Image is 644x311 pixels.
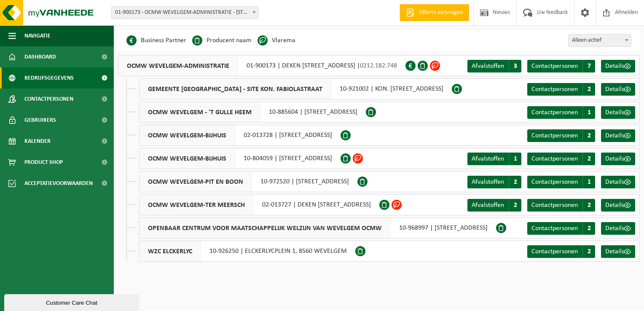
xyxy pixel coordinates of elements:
span: 1 [582,176,595,188]
div: 10-972520 | [STREET_ADDRESS] [139,171,357,192]
span: Details [605,248,624,255]
span: OCMW WEVELGEM-ADMINISTRATIE [118,56,238,76]
span: Contactpersonen [531,86,578,93]
span: Contactpersonen [531,248,578,255]
span: 2 [582,222,595,235]
span: 1 [582,106,595,119]
span: Contactpersonen [531,132,578,139]
a: Contactpersonen 1 [527,106,595,119]
span: 2 [509,176,521,188]
a: Details [601,106,635,119]
span: 2 [582,199,595,212]
span: Contactpersonen [24,88,73,110]
a: Details [601,176,635,188]
span: Details [605,225,624,232]
iframe: chat widget [4,292,141,311]
span: 2 [582,83,595,96]
span: Details [605,202,624,209]
a: Contactpersonen 2 [527,222,595,235]
a: Contactpersonen 2 [527,199,595,212]
span: OCMW WEVELGEM-BIJHUIS [140,148,235,169]
span: Details [605,86,624,93]
a: Details [601,129,635,142]
span: OCMW WEVELGEM-BIJHUIS [140,125,235,145]
span: 3 [509,60,521,72]
span: Details [605,132,624,139]
div: 10-921002 | KON. [STREET_ADDRESS] [139,78,452,99]
span: 2 [509,199,521,212]
span: Details [605,109,624,116]
div: 01-900173 | DEKEN [STREET_ADDRESS] | [118,55,405,76]
span: WZC ELCKERLYC [140,241,201,261]
a: Contactpersonen 2 [527,245,595,258]
a: Afvalstoffen 1 [467,153,521,165]
span: Details [605,63,624,70]
span: Afvalstoffen [472,155,504,162]
a: Details [601,245,635,258]
a: Afvalstoffen 2 [467,199,521,212]
div: 02-013727 | DEKEN [STREET_ADDRESS] [139,194,379,215]
a: Details [601,60,635,72]
span: Contactpersonen [531,109,578,116]
span: Afvalstoffen [472,63,504,70]
span: Details [605,179,624,185]
span: Afvalstoffen [472,179,504,185]
span: Product Shop [24,152,63,173]
div: 02-013728 | [STREET_ADDRESS] [139,125,341,146]
span: Dashboard [24,46,56,67]
span: Acceptatievoorwaarden [24,173,93,194]
div: 10-968997 | [STREET_ADDRESS] [139,217,496,239]
span: 0212.182.748 [360,62,397,69]
span: OCMW WEVELGEM-TER MEERSCH [140,195,254,215]
li: Producent naam [192,34,252,47]
a: Offerte aanvragen [400,4,469,21]
span: 2 [582,129,595,142]
div: 10-804059 | [STREET_ADDRESS] [139,148,341,169]
span: Offerte aanvragen [417,8,465,17]
span: Contactpersonen [531,225,578,232]
a: Details [601,199,635,212]
a: Details [601,83,635,96]
div: 10-885604 | [STREET_ADDRESS] [139,102,366,123]
span: 2 [582,245,595,258]
a: Contactpersonen 2 [527,129,595,142]
span: Details [605,155,624,162]
span: Alleen actief [568,34,631,47]
span: GEMEENTE [GEOGRAPHIC_DATA] - SITE KON. FABIOLASTRAAT [140,79,331,99]
a: Details [601,222,635,235]
a: Contactpersonen 2 [527,153,595,165]
span: Bedrijfsgegevens [24,67,74,88]
span: 7 [582,60,595,72]
span: Kalender [24,131,51,152]
div: 10-926250 | ELCKERLYCPLEIN 1, 8560 WEVELGEM [139,241,355,262]
span: Contactpersonen [531,155,578,162]
span: 1 [509,153,521,165]
span: OPENBAAR CENTRUM VOOR MAATSCHAPPELIJK WELZIJN VAN WEVELGEM OCMW [140,218,391,238]
span: 01-900173 - OCMW WEVELGEM-ADMINISTRATIE - 8560 WEVELGEM, DEKEN JONCKHEERESTRAAT 9 [112,7,258,19]
span: Contactpersonen [531,63,578,70]
span: Contactpersonen [531,179,578,185]
li: Business Partner [126,34,186,47]
span: 01-900173 - OCMW WEVELGEM-ADMINISTRATIE - 8560 WEVELGEM, DEKEN JONCKHEERESTRAAT 9 [111,6,259,19]
span: Alleen actief [569,35,631,46]
li: Vlarema [258,34,295,47]
span: Navigatie [24,25,51,46]
a: Afvalstoffen 2 [467,176,521,188]
a: Contactpersonen 7 [527,60,595,72]
span: Afvalstoffen [472,202,504,209]
a: Details [601,153,635,165]
span: Gebruikers [24,110,56,131]
span: Contactpersonen [531,202,578,209]
span: OCMW WEVELGEM-PIT EN BOON [140,172,252,192]
a: Contactpersonen 1 [527,176,595,188]
span: 2 [582,153,595,165]
span: OCMW WEVELGEM - 'T GULLE HEEM [140,102,260,122]
a: Contactpersonen 2 [527,83,595,96]
a: Afvalstoffen 3 [467,60,521,72]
